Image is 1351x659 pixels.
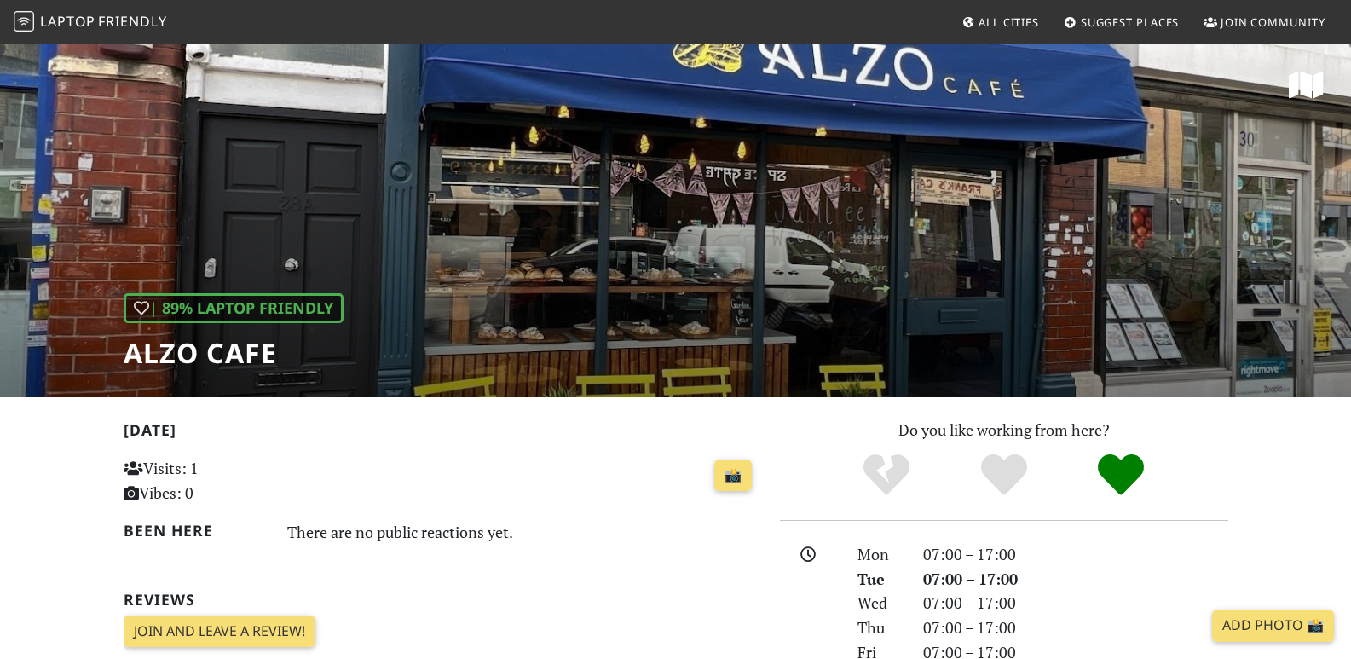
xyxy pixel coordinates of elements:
[913,542,1238,567] div: 07:00 – 17:00
[714,460,752,492] a: 📸
[1212,610,1334,642] a: Add Photo 📸
[847,567,912,592] div: Tue
[979,14,1039,30] span: All Cities
[1062,452,1180,499] div: Definitely!
[1081,14,1180,30] span: Suggest Places
[828,452,945,499] div: No
[847,542,912,567] div: Mon
[98,12,166,31] span: Friendly
[124,616,315,648] a: Join and leave a review!
[847,616,912,640] div: Thu
[124,293,344,323] div: | 89% Laptop Friendly
[124,337,344,369] h1: Alzo cafe
[955,7,1046,38] a: All Cities
[1197,7,1332,38] a: Join Community
[14,11,34,32] img: LaptopFriendly
[124,522,268,540] h2: Been here
[287,518,759,546] div: There are no public reactions yet.
[913,591,1238,616] div: 07:00 – 17:00
[124,421,759,446] h2: [DATE]
[913,567,1238,592] div: 07:00 – 17:00
[124,591,759,609] h2: Reviews
[913,616,1238,640] div: 07:00 – 17:00
[124,456,322,506] p: Visits: 1 Vibes: 0
[1221,14,1325,30] span: Join Community
[14,8,167,38] a: LaptopFriendly LaptopFriendly
[780,418,1228,442] p: Do you like working from here?
[945,452,1063,499] div: Yes
[1057,7,1186,38] a: Suggest Places
[847,591,912,616] div: Wed
[40,12,95,31] span: Laptop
